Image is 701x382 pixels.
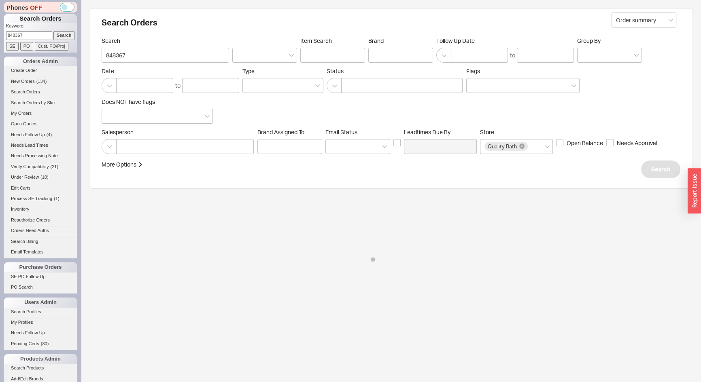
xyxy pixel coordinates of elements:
[11,132,45,137] span: Needs Follow Up
[11,153,58,158] span: Needs Processing Note
[11,164,49,169] span: Verify Compatibility
[612,13,676,27] input: Select...
[4,237,77,246] a: Search Billing
[4,2,77,13] div: Phones
[4,77,77,86] a: New Orders(134)
[300,37,365,44] span: Item Search
[6,23,77,31] p: Keyword:
[4,14,77,23] h1: Search Orders
[382,145,387,148] svg: open menu
[11,79,35,84] span: New Orders
[4,298,77,307] div: Users Admin
[4,354,77,364] div: Products Admin
[36,79,47,84] span: ( 134 )
[102,68,239,75] span: Date
[20,42,33,51] input: PO
[4,184,77,192] a: Edit Carts
[102,98,155,105] span: Does NOT have flags
[40,175,49,179] span: ( 10 )
[102,129,254,136] span: Salesperson
[577,37,601,44] span: Group By
[4,99,77,107] a: Search Orders by Sku
[102,48,229,63] input: Search
[30,3,42,12] span: OFF
[4,262,77,272] div: Purchase Orders
[471,81,476,90] input: Flags
[4,88,77,96] a: Search Orders
[4,226,77,235] a: Orders Need Auths
[11,341,39,346] span: Pending Certs
[368,37,384,44] span: Brand
[35,42,68,51] input: Cust. PO/Proj
[466,68,480,74] span: Flags
[106,112,112,121] input: Does NOT have flags
[242,68,255,74] span: Type
[4,163,77,171] a: Verify Compatibility(21)
[668,19,673,22] svg: open menu
[436,37,574,44] span: Follow Up Date
[11,196,52,201] span: Process SE Tracking
[4,308,77,316] a: Search Profiles
[4,329,77,337] a: Needs Follow Up
[102,160,143,169] button: More Options
[47,132,52,137] span: ( 4 )
[556,139,563,146] input: Open Balance
[102,19,680,31] h2: Search Orders
[325,129,357,135] span: Em ​ ail Status
[102,37,229,44] span: Search
[51,164,59,169] span: ( 21 )
[4,141,77,150] a: Needs Lead Times
[404,129,477,136] span: Leadtimes Due By
[4,152,77,160] a: Needs Processing Note
[4,120,77,128] a: Open Quotes
[529,142,535,151] input: Store
[4,57,77,66] div: Orders Admin
[634,54,639,57] svg: open menu
[6,42,19,51] input: SE
[247,81,253,90] input: Type
[4,318,77,327] a: My Profiles
[327,68,463,75] span: Status
[102,160,136,169] div: More Options
[510,51,515,59] div: to
[567,139,603,147] span: Open Balance
[4,66,77,75] a: Create Order
[4,248,77,256] a: Email Templates
[54,196,59,201] span: ( 1 )
[53,31,75,40] input: Search
[4,109,77,118] a: My Orders
[4,216,77,224] a: Reauthorize Orders
[289,54,294,57] svg: open menu
[175,82,181,90] div: to
[41,341,49,346] span: ( 80 )
[480,129,494,135] span: Store
[606,139,614,146] input: Needs Approval
[4,131,77,139] a: Needs Follow Up(4)
[4,340,77,348] a: Pending Certs(80)
[4,364,77,372] a: Search Products
[4,194,77,203] a: Process SE Tracking(1)
[11,330,45,335] span: Needs Follow Up
[641,160,680,178] button: Search
[300,48,365,63] input: Item Search
[651,165,670,174] span: Search
[4,283,77,291] a: PO Search
[11,175,39,179] span: Under Review
[257,129,304,135] span: Brand Assigned To
[617,139,657,147] span: Needs Approval
[4,272,77,281] a: SE PO Follow Up
[4,205,77,213] a: Inventory
[4,173,77,182] a: Under Review(10)
[488,144,517,149] span: Quality Bath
